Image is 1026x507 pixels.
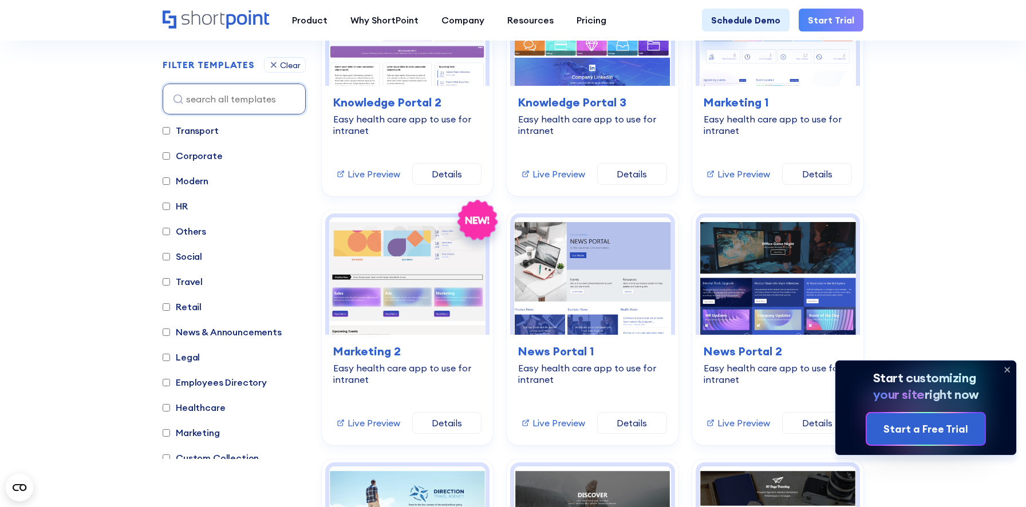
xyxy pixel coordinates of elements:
[163,379,170,386] input: Employees Directory
[163,429,170,437] input: Marketing
[163,328,170,336] input: News & Announcements
[163,177,170,185] input: Modern
[163,199,188,213] label: HR
[518,343,666,360] h3: News Portal 1
[430,9,496,31] a: Company
[336,168,400,180] a: Live Preview
[163,228,170,235] input: Others
[163,375,267,389] label: Employees Directory
[518,362,666,385] div: Easy health care app to use for intranet
[820,374,1026,507] iframe: Chat Widget
[163,127,170,134] input: Transport
[412,412,482,434] a: Details
[163,300,202,314] label: Retail
[518,94,666,111] h3: Knowledge Portal 3
[329,217,486,335] img: Marketing 2
[281,9,339,31] a: Product
[163,84,306,114] input: search all templates
[163,174,208,188] label: Modern
[565,9,618,31] a: Pricing
[163,203,170,210] input: HR
[333,362,482,385] div: Easy health care app to use for intranet
[163,303,170,311] input: Retail
[597,412,667,434] a: Details
[333,113,482,136] div: Easy health care app to use for intranet
[163,152,170,160] input: Corporate
[336,417,400,429] a: Live Preview
[514,217,670,335] img: News Portal 1
[339,9,430,31] a: Why ShortPoint
[163,454,170,462] input: Custom Collection
[292,13,327,27] div: Product
[700,217,856,335] img: News Portal 2
[704,113,852,136] div: Easy health care app to use for intranet
[597,163,667,185] a: Details
[163,325,282,339] label: News & Announcements
[163,426,220,439] label: Marketing
[704,94,852,111] h3: Marketing 1
[702,9,790,31] a: Schedule Demo
[163,224,206,238] label: Others
[6,474,33,501] button: Open CMP widget
[706,168,770,180] a: Live Preview
[507,13,554,27] div: Resources
[163,451,259,465] label: Custom Collection
[867,413,985,445] a: Start a Free Trial
[163,401,225,414] label: Healthcare
[163,249,202,263] label: Social
[350,13,419,27] div: Why ShortPoint
[704,343,852,360] h3: News Portal 2
[518,113,666,136] div: Easy health care app to use for intranet
[333,343,482,360] h3: Marketing 2
[577,13,606,27] div: Pricing
[496,9,565,31] a: Resources
[799,9,863,31] a: Start Trial
[163,253,170,260] input: Social
[706,417,770,429] a: Live Preview
[883,421,968,437] div: Start a Free Trial
[163,149,223,163] label: Corporate
[163,278,170,286] input: Travel
[441,13,484,27] div: Company
[163,404,170,411] input: Healthcare
[521,168,585,180] a: Live Preview
[704,362,852,385] div: Easy health care app to use for intranet
[163,275,203,288] label: Travel
[163,10,269,30] a: Home
[412,163,482,185] a: Details
[163,60,255,70] h2: FILTER TEMPLATES
[163,350,200,364] label: Legal
[163,124,219,137] label: Transport
[280,61,301,69] div: Clear
[521,417,585,429] a: Live Preview
[782,163,852,185] a: Details
[163,354,170,361] input: Legal
[782,412,852,434] a: Details
[333,94,482,111] h3: Knowledge Portal 2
